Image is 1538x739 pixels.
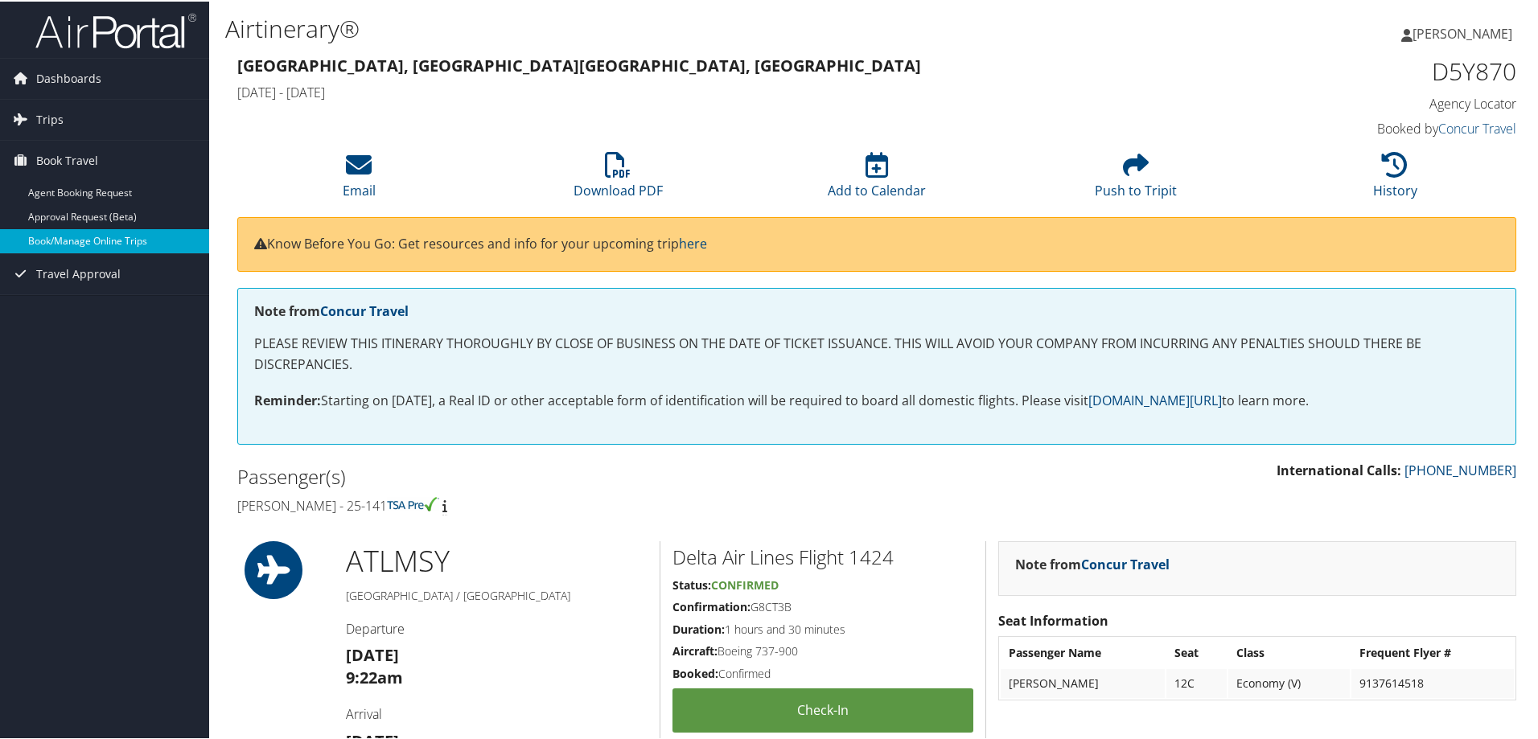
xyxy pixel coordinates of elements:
[346,643,399,664] strong: [DATE]
[387,495,439,510] img: tsa-precheck.png
[1404,460,1516,478] a: [PHONE_NUMBER]
[346,704,648,721] h4: Arrival
[1351,667,1514,696] td: 9137614518
[672,664,718,679] strong: Booked:
[1015,554,1170,572] strong: Note from
[828,159,926,198] a: Add to Calendar
[346,618,648,636] h4: Departure
[1088,390,1222,408] a: [DOMAIN_NAME][URL]
[346,665,403,687] strong: 9:22am
[711,576,779,591] span: Confirmed
[1001,667,1165,696] td: [PERSON_NAME]
[1215,53,1516,87] h1: D5Y870
[998,610,1108,628] strong: Seat Information
[36,98,64,138] span: Trips
[1228,637,1350,666] th: Class
[1413,23,1512,41] span: [PERSON_NAME]
[672,576,711,591] strong: Status:
[1166,637,1227,666] th: Seat
[1373,159,1417,198] a: History
[672,597,973,614] h5: G8CT3B
[1001,637,1165,666] th: Passenger Name
[672,620,973,636] h5: 1 hours and 30 minutes
[672,687,973,731] a: Check-in
[1215,118,1516,136] h4: Booked by
[36,139,98,179] span: Book Travel
[320,301,409,318] a: Concur Travel
[1215,93,1516,111] h4: Agency Locator
[35,10,196,48] img: airportal-logo.png
[1166,667,1227,696] td: 12C
[672,642,973,658] h5: Boeing 737-900
[36,57,101,97] span: Dashboards
[672,620,725,635] strong: Duration:
[1277,460,1401,478] strong: International Calls:
[343,159,376,198] a: Email
[672,542,973,569] h2: Delta Air Lines Flight 1424
[237,462,865,489] h2: Passenger(s)
[672,664,973,680] h5: Confirmed
[1081,554,1170,572] a: Concur Travel
[225,10,1094,44] h1: Airtinerary®
[1351,637,1514,666] th: Frequent Flyer #
[574,159,663,198] a: Download PDF
[254,389,1499,410] p: Starting on [DATE], a Real ID or other acceptable form of identification will be required to boar...
[254,332,1499,373] p: PLEASE REVIEW THIS ITINERARY THOROUGHLY BY CLOSE OF BUSINESS ON THE DATE OF TICKET ISSUANCE. THIS...
[36,252,121,293] span: Travel Approval
[254,301,409,318] strong: Note from
[1401,8,1528,56] a: [PERSON_NAME]
[346,586,648,602] h5: [GEOGRAPHIC_DATA] / [GEOGRAPHIC_DATA]
[672,597,750,613] strong: Confirmation:
[254,232,1499,253] p: Know Before You Go: Get resources and info for your upcoming trip
[254,390,321,408] strong: Reminder:
[237,495,865,513] h4: [PERSON_NAME] - 25-141
[346,540,648,580] h1: ATL MSY
[237,53,921,75] strong: [GEOGRAPHIC_DATA], [GEOGRAPHIC_DATA] [GEOGRAPHIC_DATA], [GEOGRAPHIC_DATA]
[1228,667,1350,696] td: Economy (V)
[679,233,707,251] a: here
[1438,118,1516,136] a: Concur Travel
[672,642,718,657] strong: Aircraft:
[1095,159,1177,198] a: Push to Tripit
[237,82,1191,100] h4: [DATE] - [DATE]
